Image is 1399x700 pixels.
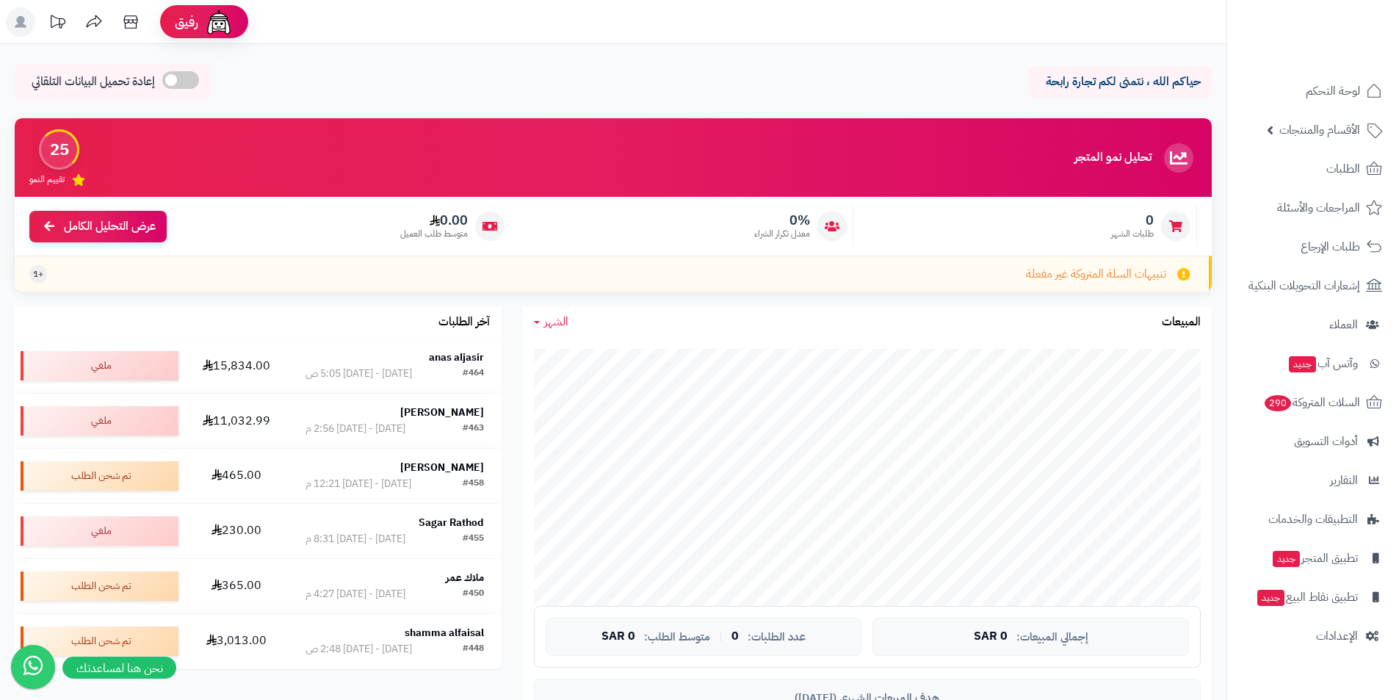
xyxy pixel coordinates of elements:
a: السلات المتروكة290 [1236,385,1390,420]
a: إشعارات التحويلات البنكية [1236,268,1390,303]
a: تطبيق نقاط البيعجديد [1236,580,1390,615]
a: الإعدادات [1236,618,1390,654]
a: طلبات الإرجاع [1236,229,1390,264]
strong: [PERSON_NAME] [400,405,484,420]
span: عدد الطلبات: [748,631,806,643]
span: رفيق [175,13,198,31]
div: #458 [463,477,484,491]
div: #463 [463,422,484,436]
a: الطلبات [1236,151,1390,187]
div: #455 [463,532,484,546]
div: ملغي [21,406,178,436]
a: المراجعات والأسئلة [1236,190,1390,225]
span: المراجعات والأسئلة [1277,198,1360,218]
span: 0.00 [400,212,468,228]
span: التطبيقات والخدمات [1268,509,1358,530]
span: أدوات التسويق [1294,431,1358,452]
div: ملغي [21,516,178,546]
img: ai-face.png [204,7,234,37]
a: العملاء [1236,307,1390,342]
a: عرض التحليل الكامل [29,211,167,242]
span: تقييم النمو [29,173,65,186]
div: [DATE] - [DATE] 4:27 م [306,587,405,602]
span: | [719,631,723,642]
a: تطبيق المتجرجديد [1236,541,1390,576]
div: #448 [463,642,484,657]
div: [DATE] - [DATE] 12:21 م [306,477,411,491]
div: تم شحن الطلب [21,571,178,601]
img: logo-2.png [1299,32,1385,63]
div: [DATE] - [DATE] 2:48 ص [306,642,412,657]
a: وآتس آبجديد [1236,346,1390,381]
span: السلات المتروكة [1263,392,1360,413]
strong: anas aljasir [429,350,484,365]
span: تطبيق المتجر [1271,548,1358,569]
td: 230.00 [184,504,289,558]
span: لوحة التحكم [1306,81,1360,101]
span: 290 [1264,395,1291,412]
span: جديد [1273,551,1300,567]
span: 0 [1111,212,1154,228]
a: تحديثات المنصة [39,7,76,40]
span: الطلبات [1326,159,1360,179]
span: إشعارات التحويلات البنكية [1248,275,1360,296]
a: التطبيقات والخدمات [1236,502,1390,537]
span: طلبات الشهر [1111,228,1154,240]
span: طلبات الإرجاع [1301,237,1360,257]
span: 0 SAR [601,630,635,643]
div: [DATE] - [DATE] 8:31 م [306,532,405,546]
a: التقارير [1236,463,1390,498]
div: #464 [463,367,484,381]
td: 15,834.00 [184,339,289,393]
span: +1 [33,268,43,281]
a: الشهر [534,314,568,331]
span: عرض التحليل الكامل [64,218,156,235]
span: تنبيهات السلة المتروكة غير مفعلة [1026,266,1166,283]
span: 0% [754,212,810,228]
span: تطبيق نقاط البيع [1256,587,1358,607]
span: معدل تكرار الشراء [754,228,810,240]
p: حياكم الله ، نتمنى لكم تجارة رابحة [1039,73,1201,90]
div: #450 [463,587,484,602]
h3: المبيعات [1162,316,1201,329]
span: متوسط الطلب: [644,631,710,643]
td: 465.00 [184,449,289,503]
span: متوسط طلب العميل [400,228,468,240]
span: الشهر [544,313,568,331]
span: الأقسام والمنتجات [1279,120,1360,140]
strong: shamma alfaisal [405,625,484,641]
span: جديد [1289,356,1316,372]
div: تم شحن الطلب [21,627,178,656]
div: تم شحن الطلب [21,461,178,491]
td: 3,013.00 [184,614,289,668]
span: التقارير [1330,470,1358,491]
span: إجمالي المبيعات: [1016,631,1088,643]
td: 365.00 [184,559,289,613]
td: 11,032.99 [184,394,289,448]
div: [DATE] - [DATE] 5:05 ص [306,367,412,381]
span: العملاء [1329,314,1358,335]
span: الإعدادات [1316,626,1358,646]
h3: آخر الطلبات [438,316,490,329]
strong: Sagar Rathod [419,515,484,530]
strong: ملاك عمر [446,570,484,585]
div: [DATE] - [DATE] 2:56 م [306,422,405,436]
a: لوحة التحكم [1236,73,1390,109]
span: إعادة تحميل البيانات التلقائي [32,73,155,90]
a: أدوات التسويق [1236,424,1390,459]
div: ملغي [21,351,178,380]
span: وآتس آب [1287,353,1358,374]
span: 0 [731,630,739,643]
span: جديد [1257,590,1284,606]
strong: [PERSON_NAME] [400,460,484,475]
h3: تحليل نمو المتجر [1074,151,1152,165]
span: 0 SAR [974,630,1008,643]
